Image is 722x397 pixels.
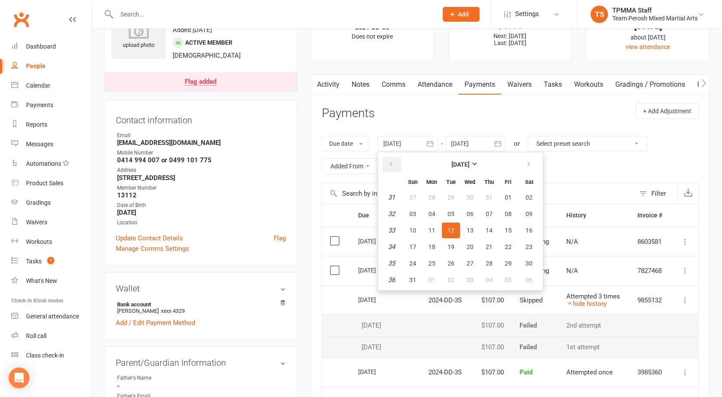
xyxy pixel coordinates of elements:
button: 28 [480,256,498,271]
td: Failed [512,315,558,336]
div: [DATE] [358,322,413,329]
div: Mobile Number [117,149,286,157]
a: Messages [11,135,91,154]
a: Workouts [568,75,609,95]
button: 30 [461,190,479,205]
div: Reports [26,121,47,128]
button: 06 [518,272,540,288]
td: 1st attempt [559,336,630,358]
button: 06 [461,206,479,222]
div: People [26,62,46,69]
span: 03 [467,276,474,283]
span: 24 [409,260,416,267]
a: Flag [274,233,286,243]
span: [DEMOGRAPHIC_DATA] [173,52,241,59]
h3: Contact information [116,112,286,125]
button: 26 [442,256,460,271]
strong: 0414 994 007 or 0499 101 775 [117,156,286,164]
a: Gradings [11,193,91,213]
span: 28 [486,260,493,267]
div: [DATE] [358,234,398,248]
div: General attendance [26,313,79,320]
span: 30 [467,194,474,201]
div: Waivers [26,219,47,226]
button: 11 [423,223,441,238]
small: Friday [505,179,511,185]
td: $107.00 [473,315,512,336]
td: 2nd attempt [559,315,630,336]
time: Added [DATE] [173,26,212,34]
div: Calendar [26,82,50,89]
span: 21 [486,243,493,250]
button: 27 [404,190,422,205]
span: 15 [505,227,512,234]
a: Comms [376,75,412,95]
div: Product Sales [26,180,63,187]
span: 14 [486,227,493,234]
button: 04 [480,272,498,288]
div: Workouts [26,238,52,245]
a: Clubworx [10,9,32,30]
th: Invoice # [630,204,671,226]
div: upload photo [111,21,166,50]
strong: [EMAIL_ADDRESS][DOMAIN_NAME] [117,139,286,147]
div: Tasks [26,258,42,265]
em: 32 [388,210,395,218]
div: TPMMA Staff [612,7,698,14]
button: 18 [423,239,441,255]
span: 02 [526,194,533,201]
button: 19 [442,239,460,255]
em: 34 [388,243,395,251]
a: Dashboard [11,37,91,56]
a: Manage Comms Settings [116,243,189,254]
div: Class check-in [26,352,64,359]
button: 31 [404,272,422,288]
em: 36 [388,276,395,284]
span: N/A [566,267,578,275]
button: 17 [404,239,422,255]
a: Workouts [11,232,91,252]
span: Settings [515,4,539,24]
span: 26 [448,260,454,267]
button: 24 [404,256,422,271]
strong: 13112 [117,191,286,199]
button: 01 [499,190,517,205]
a: People [11,56,91,76]
h3: Payments [322,107,375,120]
small: Saturday [525,179,533,185]
div: Date of Birth [117,201,286,210]
span: 25 [428,260,435,267]
button: 02 [518,190,540,205]
span: 1 [47,257,54,264]
span: 31 [486,194,493,201]
button: 10 [404,223,422,238]
span: Add [458,11,469,18]
button: 29 [499,256,517,271]
li: [PERSON_NAME] [116,300,286,315]
td: Failed [512,336,558,358]
div: [DATE] [358,365,398,378]
div: about [DATE] [594,33,702,42]
td: 3985360 [630,358,671,387]
div: Address [117,166,286,174]
strong: - [117,382,286,390]
td: $107.00 [473,285,512,315]
span: 01 [428,276,435,283]
strong: [DATE] [451,161,470,168]
button: 05 [442,206,460,222]
a: Reports [11,115,91,135]
a: Update Contact Details [116,233,183,243]
td: 7827468 [630,256,671,285]
a: Activity [311,75,346,95]
button: 15 [499,223,517,238]
button: 02 [442,272,460,288]
small: Monday [426,179,437,185]
span: N/A [566,238,578,246]
span: 16 [526,227,533,234]
input: Search by invoice number [322,183,635,204]
span: 06 [526,276,533,283]
div: [DATE] [358,263,398,277]
div: Flag added [185,79,216,85]
span: 13 [467,227,474,234]
span: Active member [185,39,232,46]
